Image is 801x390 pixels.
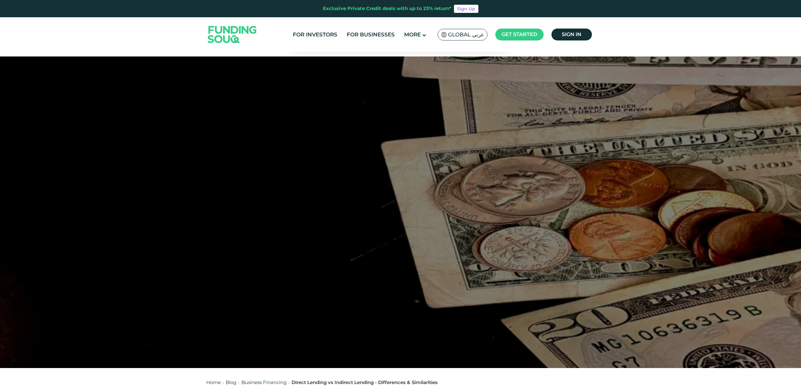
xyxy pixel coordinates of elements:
[206,379,221,385] a: Home
[292,379,438,386] div: Direct Lending vs Indirect Lending - Differences & Similarities
[202,19,263,50] img: Logo
[441,32,447,37] img: SA Flag
[562,31,581,37] span: Sign in
[454,5,478,13] a: Sign Up
[226,379,236,385] a: Blog
[551,29,592,40] a: Sign in
[345,29,396,40] a: For Businesses
[291,29,339,40] a: For Investors
[502,31,537,37] span: Get started
[241,379,287,385] a: Business Financing
[404,31,421,38] span: More
[323,5,451,12] div: Exclusive Private Credit deals with up to 23% return*
[448,31,484,38] span: Global عربي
